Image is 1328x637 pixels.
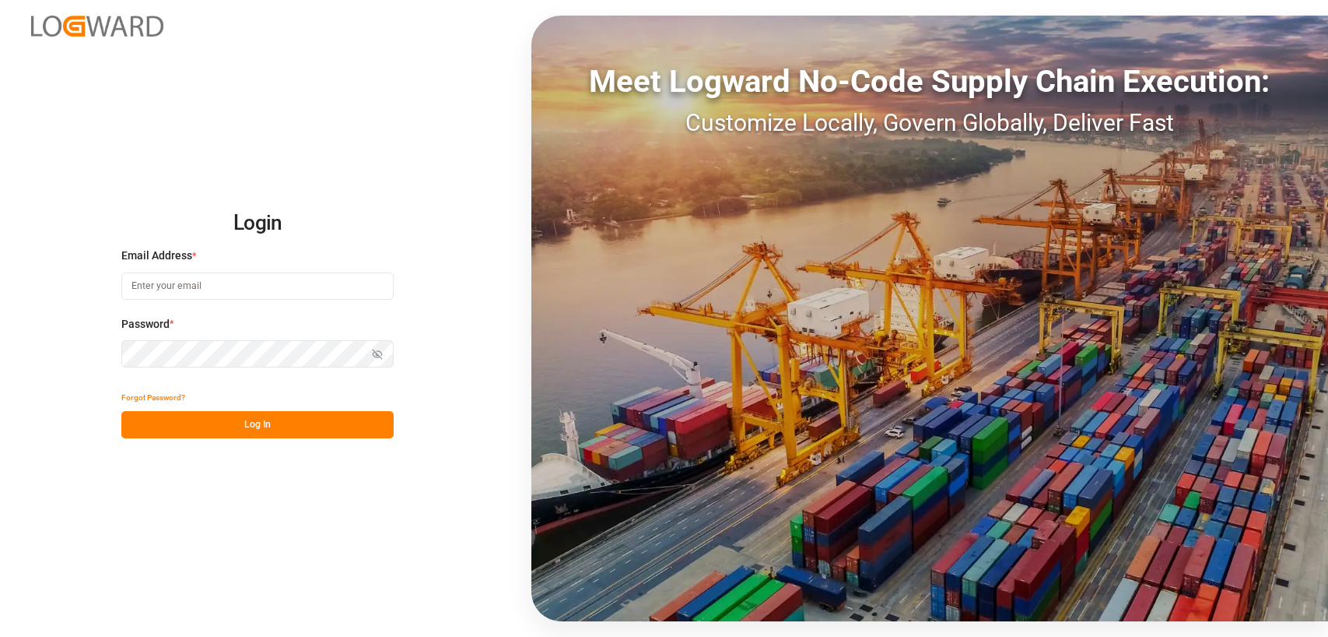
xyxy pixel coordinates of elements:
div: Meet Logward No-Code Supply Chain Execution: [531,58,1328,105]
span: Password [121,316,170,333]
span: Email Address [121,248,192,264]
input: Enter your email [121,273,394,300]
img: Logward_new_orange.png [31,16,163,37]
div: Customize Locally, Govern Globally, Deliver Fast [531,105,1328,140]
h2: Login [121,199,394,248]
button: Log In [121,411,394,438]
button: Forgot Password? [121,384,185,411]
